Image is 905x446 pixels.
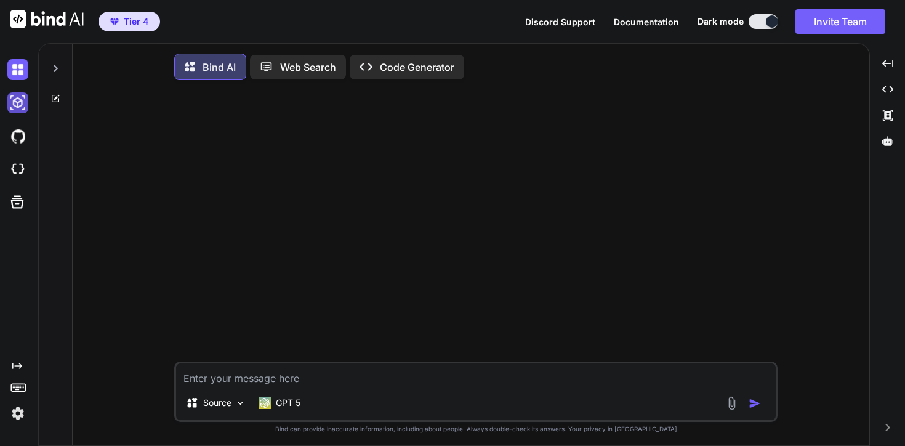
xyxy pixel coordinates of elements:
[203,60,236,75] p: Bind AI
[749,397,761,410] img: icon
[525,15,595,28] button: Discord Support
[380,60,454,75] p: Code Generator
[7,159,28,180] img: cloudideIcon
[7,126,28,147] img: githubDark
[7,92,28,113] img: darkAi-studio
[725,396,739,410] img: attachment
[795,9,885,34] button: Invite Team
[99,12,160,31] button: premiumTier 4
[174,424,778,434] p: Bind can provide inaccurate information, including about people. Always double-check its answers....
[10,10,84,28] img: Bind AI
[7,403,28,424] img: settings
[614,17,679,27] span: Documentation
[124,15,148,28] span: Tier 4
[203,397,231,409] p: Source
[698,15,744,28] span: Dark mode
[525,17,595,27] span: Discord Support
[259,397,271,409] img: GPT 5
[7,59,28,80] img: darkChat
[235,398,246,408] img: Pick Models
[276,397,300,409] p: GPT 5
[110,18,119,25] img: premium
[614,15,679,28] button: Documentation
[280,60,336,75] p: Web Search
